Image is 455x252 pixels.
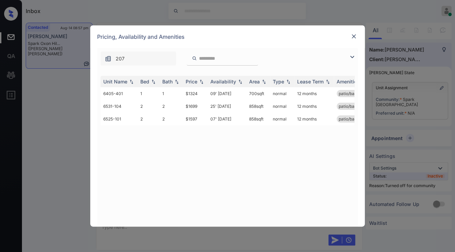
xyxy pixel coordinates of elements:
[138,113,160,125] td: 2
[210,79,236,84] div: Availability
[294,87,334,100] td: 12 months
[160,100,183,113] td: 2
[237,79,244,84] img: sorting
[103,79,127,84] div: Unit Name
[294,100,334,113] td: 12 months
[101,100,138,113] td: 6531-104
[350,33,357,40] img: close
[324,79,331,84] img: sorting
[246,100,270,113] td: 858 sqft
[294,113,334,125] td: 12 months
[183,100,208,113] td: $1699
[138,100,160,113] td: 2
[183,113,208,125] td: $1597
[270,87,294,100] td: normal
[208,113,246,125] td: 07' [DATE]
[128,79,135,84] img: sorting
[270,113,294,125] td: normal
[339,104,365,109] span: patio/balcony
[160,113,183,125] td: 2
[160,87,183,100] td: 1
[90,25,365,48] div: Pricing, Availability and Amenities
[337,79,360,84] div: Amenities
[162,79,173,84] div: Bath
[192,55,197,61] img: icon-zuma
[186,79,197,84] div: Price
[101,87,138,100] td: 6405-401
[208,87,246,100] td: 09' [DATE]
[273,79,284,84] div: Type
[249,79,260,84] div: Area
[348,53,356,61] img: icon-zuma
[138,87,160,100] td: 1
[101,113,138,125] td: 6525-101
[105,55,112,62] img: icon-zuma
[150,79,157,84] img: sorting
[246,113,270,125] td: 858 sqft
[208,100,246,113] td: 25' [DATE]
[260,79,267,84] img: sorting
[140,79,149,84] div: Bed
[339,91,365,96] span: patio/balcony
[339,116,365,122] span: patio/balcony
[183,87,208,100] td: $1324
[116,55,125,62] span: 207
[285,79,292,84] img: sorting
[173,79,180,84] img: sorting
[297,79,324,84] div: Lease Term
[198,79,205,84] img: sorting
[270,100,294,113] td: normal
[246,87,270,100] td: 700 sqft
